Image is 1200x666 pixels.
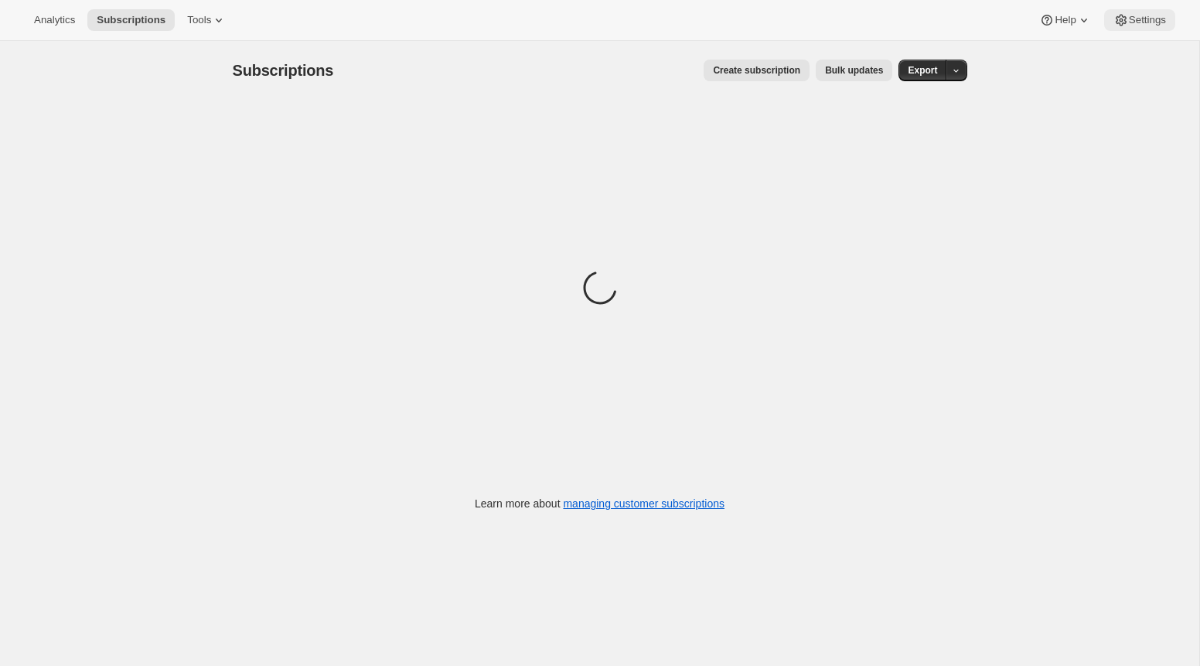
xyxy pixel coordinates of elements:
[563,497,724,510] a: managing customer subscriptions
[187,14,211,26] span: Tools
[1030,9,1100,31] button: Help
[898,60,946,81] button: Export
[816,60,892,81] button: Bulk updates
[825,64,883,77] span: Bulk updates
[1129,14,1166,26] span: Settings
[25,9,84,31] button: Analytics
[1104,9,1175,31] button: Settings
[475,496,724,511] p: Learn more about
[233,62,334,79] span: Subscriptions
[1055,14,1076,26] span: Help
[908,64,937,77] span: Export
[87,9,175,31] button: Subscriptions
[713,64,800,77] span: Create subscription
[34,14,75,26] span: Analytics
[178,9,236,31] button: Tools
[97,14,165,26] span: Subscriptions
[704,60,810,81] button: Create subscription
